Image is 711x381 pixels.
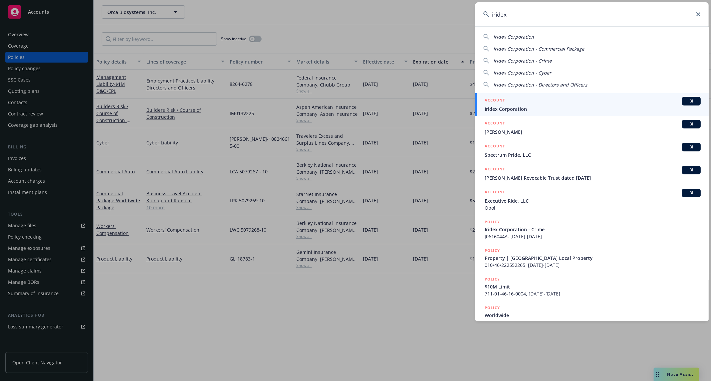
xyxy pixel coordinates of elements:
[485,290,701,297] span: 711-01-46-16-0004, [DATE]-[DATE]
[685,190,698,196] span: BI
[685,98,698,104] span: BI
[485,262,701,269] span: 010/46/222552265, [DATE]-[DATE]
[475,272,709,301] a: POLICY$10M Limit711-01-46-16-0004, [DATE]-[DATE]
[493,82,587,88] span: Iridex Corporation - Directors and Officers
[475,244,709,272] a: POLICYProperty | [GEOGRAPHIC_DATA] Local Property010/46/222552265, [DATE]-[DATE]
[485,319,701,326] span: 711-01-41-72-0004, [DATE]-[DATE]
[685,144,698,150] span: BI
[485,105,701,112] span: Iridex Corporation
[493,46,584,52] span: Iridex Corporation - Commercial Package
[493,70,551,76] span: Iridex Corporation - Cyber
[475,139,709,162] a: ACCOUNTBISpectrum Pride, LLC
[493,58,552,64] span: Iridex Corporation - Crime
[685,167,698,173] span: BI
[485,219,500,225] h5: POLICY
[485,120,505,128] h5: ACCOUNT
[475,162,709,185] a: ACCOUNTBI[PERSON_NAME] Revocable Trust dated [DATE]
[493,34,534,40] span: Iridex Corporation
[485,166,505,174] h5: ACCOUNT
[485,197,701,204] span: Executive Ride, LLC
[485,97,505,105] h5: ACCOUNT
[485,189,505,197] h5: ACCOUNT
[475,116,709,139] a: ACCOUNTBI[PERSON_NAME]
[485,233,701,240] span: J0616044A, [DATE]-[DATE]
[475,185,709,215] a: ACCOUNTBIExecutive Ride, LLCOpoli
[475,215,709,244] a: POLICYIridex Corporation - CrimeJ0616044A, [DATE]-[DATE]
[485,128,701,135] span: [PERSON_NAME]
[475,93,709,116] a: ACCOUNTBIIridex Corporation
[485,247,500,254] h5: POLICY
[485,151,701,158] span: Spectrum Pride, LLC
[485,304,500,311] h5: POLICY
[485,226,701,233] span: Iridex Corporation - Crime
[485,283,701,290] span: $10M Limit
[685,121,698,127] span: BI
[485,204,701,211] span: Opoli
[475,2,709,26] input: Search...
[485,143,505,151] h5: ACCOUNT
[485,276,500,283] h5: POLICY
[475,301,709,329] a: POLICYWorldwide711-01-41-72-0004, [DATE]-[DATE]
[485,255,701,262] span: Property | [GEOGRAPHIC_DATA] Local Property
[485,174,701,181] span: [PERSON_NAME] Revocable Trust dated [DATE]
[485,312,701,319] span: Worldwide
